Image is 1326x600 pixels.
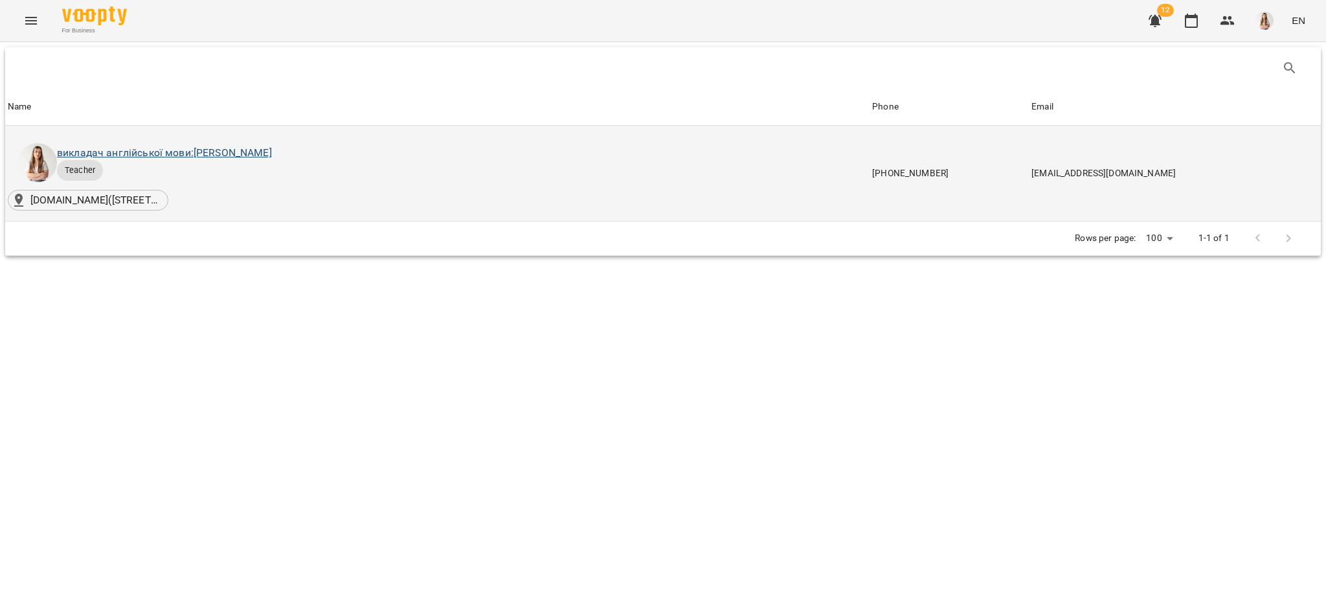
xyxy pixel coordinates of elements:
[1198,232,1230,245] p: 1-1 of 1
[57,165,103,176] span: Teacher
[5,47,1321,89] div: Table Toolbar
[872,99,899,115] div: Phone
[1031,99,1053,115] div: Email
[1157,4,1174,17] span: 12
[18,143,57,182] img: Михно Віта Олександрівна
[870,126,1029,222] td: [PHONE_NUMBER]
[8,99,32,115] div: Sort
[30,192,160,208] p: [DOMAIN_NAME]([STREET_ADDRESS]
[1274,52,1305,84] button: Search
[872,99,899,115] div: Sort
[1031,99,1053,115] div: Sort
[57,146,272,159] a: викладач англійської мови:[PERSON_NAME]
[62,6,127,25] img: Voopty Logo
[8,99,867,115] span: Name
[1287,8,1310,32] button: EN
[872,99,1026,115] span: Phone
[62,27,127,35] span: For Business
[1029,126,1321,222] td: [EMAIL_ADDRESS][DOMAIN_NAME]
[8,99,32,115] div: Name
[1141,229,1177,248] div: 100
[1292,14,1305,27] span: EN
[1031,99,1318,115] span: Email
[1075,232,1136,245] p: Rows per page:
[1255,12,1274,30] img: 991d444c6ac07fb383591aa534ce9324.png
[16,5,47,36] button: Menu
